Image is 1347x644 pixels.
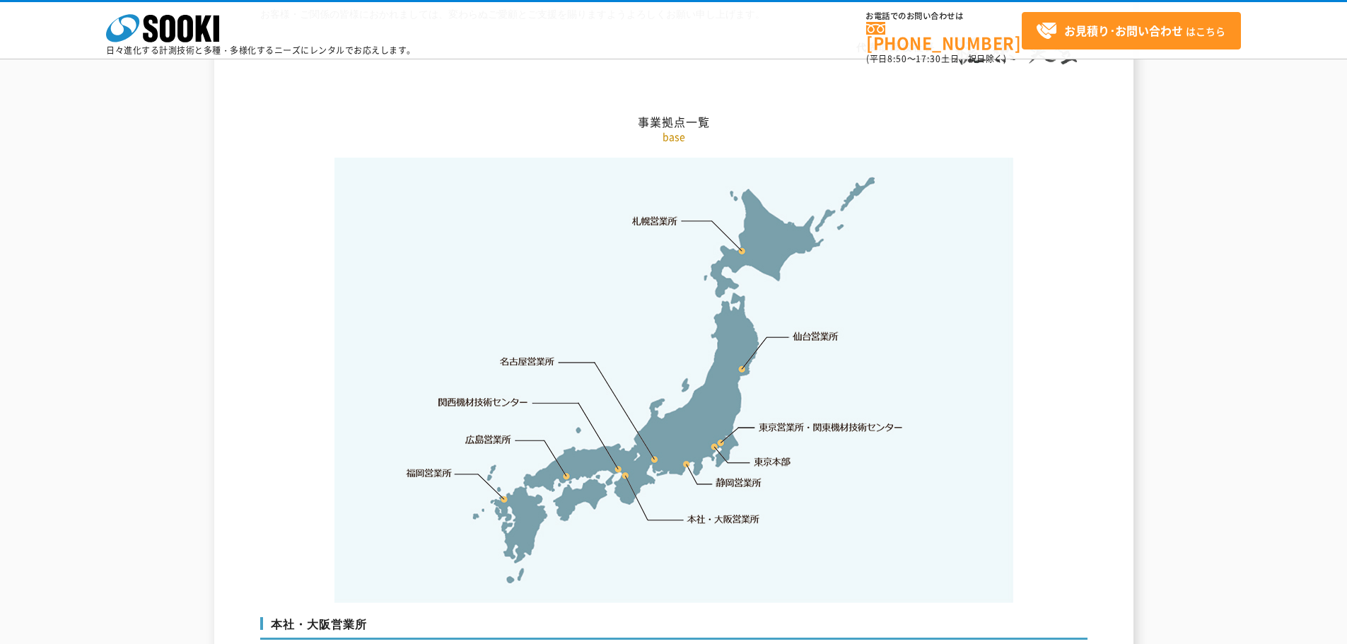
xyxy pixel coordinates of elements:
a: 広島営業所 [466,432,512,446]
p: 日々進化する計測技術と多種・多様化するニーズにレンタルでお応えします。 [106,46,416,54]
strong: お見積り･お問い合わせ [1064,22,1183,39]
span: お電話でのお問い合わせは [866,12,1022,21]
h3: 本社・大阪営業所 [260,617,1087,640]
a: 関西機材技術センター [438,395,528,409]
a: 仙台営業所 [793,329,839,344]
img: 事業拠点一覧 [334,158,1013,603]
a: [PHONE_NUMBER] [866,22,1022,51]
span: 17:30 [916,52,941,65]
p: base [260,129,1087,144]
span: (平日 ～ 土日、祝日除く) [866,52,1006,65]
a: 東京営業所・関東機材技術センター [759,420,904,434]
a: 名古屋営業所 [500,355,555,369]
span: はこちら [1036,21,1225,42]
a: 東京本部 [754,455,791,469]
a: 静岡営業所 [716,476,762,490]
a: 本社・大阪営業所 [686,512,760,526]
a: 福岡営業所 [406,466,452,480]
a: 札幌営業所 [632,213,678,228]
span: 8:50 [887,52,907,65]
a: お見積り･お問い合わせはこちら [1022,12,1241,49]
